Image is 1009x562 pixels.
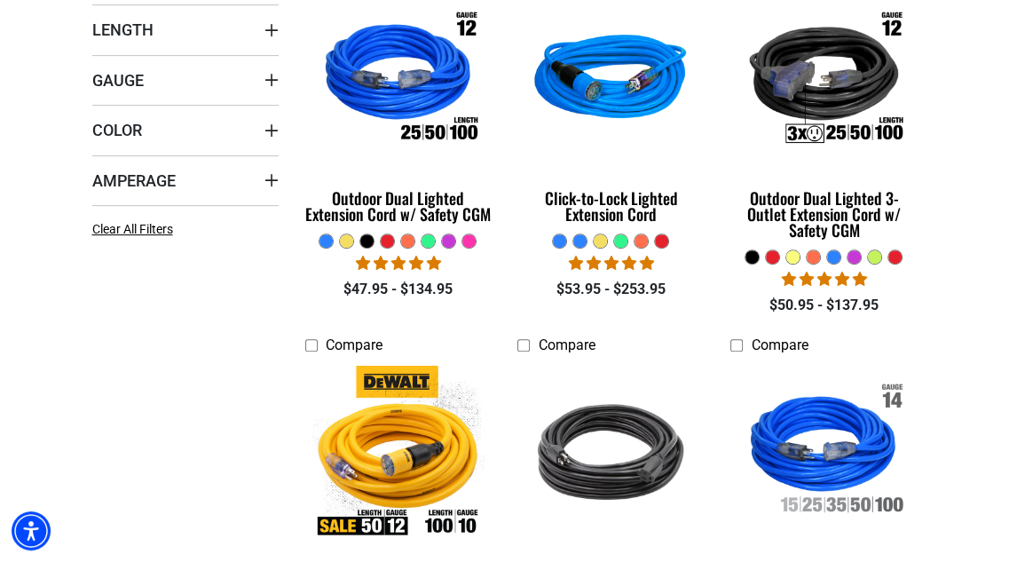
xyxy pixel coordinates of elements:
span: Compare [751,336,808,353]
summary: Gauge [92,55,279,105]
summary: Amperage [92,155,279,205]
img: black [515,365,706,537]
div: Accessibility Menu [12,511,51,550]
span: Length [92,20,154,40]
div: Outdoor Dual Lighted Extension Cord w/ Safety CGM [305,190,492,222]
div: Outdoor Dual Lighted 3-Outlet Extension Cord w/ Safety CGM [730,190,917,238]
span: Amperage [92,170,176,191]
span: Compare [538,336,595,353]
a: Clear All Filters [92,220,180,239]
span: 4.83 stars [355,255,440,272]
div: $50.95 - $137.95 [730,295,917,316]
img: DEWALT 50-100 foot 12/3 Lighted Click-to-Lock CGM Extension Cord 15A SJTW [303,365,494,537]
summary: Length [92,4,279,54]
span: Compare [326,336,382,353]
div: Click-to-Lock Lighted Extension Cord [517,190,704,222]
div: $47.95 - $134.95 [305,279,492,300]
span: Color [92,120,142,140]
span: 4.80 stars [781,271,866,288]
span: 4.87 stars [568,255,653,272]
span: Gauge [92,70,144,91]
div: $53.95 - $253.95 [517,279,704,300]
summary: Color [92,105,279,154]
img: Indoor Dual Lighted Extension Cord w/ Safety CGM [728,365,919,537]
span: Clear All Filters [92,222,173,236]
